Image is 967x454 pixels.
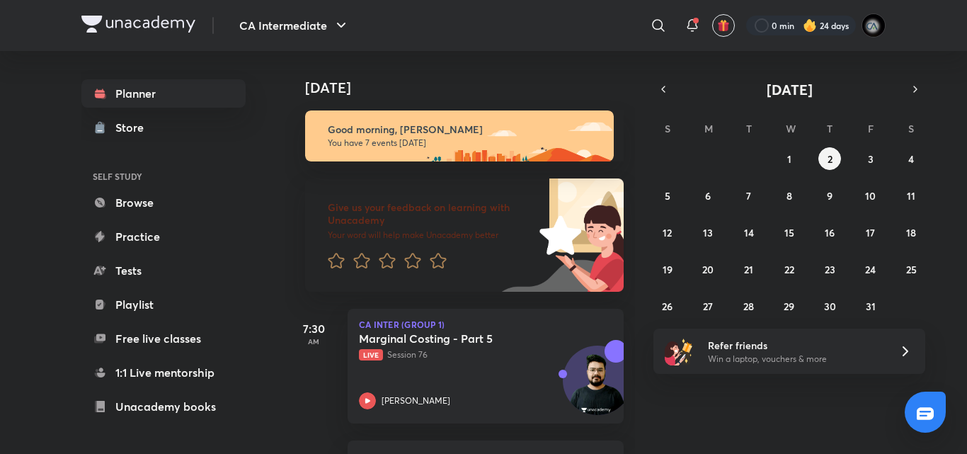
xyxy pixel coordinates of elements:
p: Win a laptop, vouchers & more [708,353,882,365]
abbr: October 22, 2025 [784,263,794,276]
a: Practice [81,222,246,251]
abbr: Friday [868,122,874,135]
abbr: October 29, 2025 [784,300,794,313]
abbr: October 2, 2025 [828,152,832,166]
abbr: October 7, 2025 [746,189,751,203]
button: October 19, 2025 [656,258,679,280]
button: October 9, 2025 [818,184,841,207]
button: October 12, 2025 [656,221,679,244]
button: October 28, 2025 [738,295,760,317]
button: October 2, 2025 [818,147,841,170]
button: October 5, 2025 [656,184,679,207]
span: [DATE] [767,80,813,99]
abbr: October 8, 2025 [786,189,792,203]
button: October 10, 2025 [859,184,882,207]
img: streak [803,18,817,33]
abbr: October 27, 2025 [703,300,713,313]
abbr: Monday [704,122,713,135]
abbr: October 21, 2025 [744,263,753,276]
abbr: October 18, 2025 [906,226,916,239]
img: referral [665,337,693,365]
abbr: Tuesday [746,122,752,135]
h6: SELF STUDY [81,164,246,188]
button: October 6, 2025 [697,184,719,207]
abbr: October 6, 2025 [705,189,711,203]
button: October 24, 2025 [859,258,882,280]
a: Tests [81,256,246,285]
button: October 1, 2025 [778,147,801,170]
button: October 14, 2025 [738,221,760,244]
h5: 7:30 [285,320,342,337]
button: October 29, 2025 [778,295,801,317]
button: October 27, 2025 [697,295,719,317]
abbr: October 23, 2025 [825,263,835,276]
abbr: October 5, 2025 [665,189,670,203]
p: Session 76 [359,348,581,361]
abbr: October 17, 2025 [866,226,875,239]
a: Unacademy books [81,392,246,421]
abbr: October 30, 2025 [824,300,836,313]
button: [DATE] [673,79,905,99]
abbr: October 16, 2025 [825,226,835,239]
button: October 31, 2025 [859,295,882,317]
abbr: October 31, 2025 [866,300,876,313]
a: Planner [81,79,246,108]
button: October 30, 2025 [818,295,841,317]
div: Store [115,119,152,136]
abbr: October 13, 2025 [703,226,713,239]
abbr: October 25, 2025 [906,263,917,276]
abbr: October 20, 2025 [702,263,714,276]
button: October 22, 2025 [778,258,801,280]
button: October 18, 2025 [900,221,922,244]
abbr: Wednesday [786,122,796,135]
abbr: October 1, 2025 [787,152,791,166]
abbr: October 24, 2025 [865,263,876,276]
a: Playlist [81,290,246,319]
abbr: October 9, 2025 [827,189,832,203]
button: October 16, 2025 [818,221,841,244]
abbr: October 26, 2025 [662,300,673,313]
a: Free live classes [81,324,246,353]
button: CA Intermediate [231,11,358,40]
abbr: Saturday [908,122,914,135]
abbr: October 11, 2025 [907,189,915,203]
h4: [DATE] [305,79,638,96]
abbr: Thursday [827,122,832,135]
abbr: October 10, 2025 [865,189,876,203]
abbr: Sunday [665,122,670,135]
abbr: October 19, 2025 [663,263,673,276]
button: October 11, 2025 [900,184,922,207]
img: Company Logo [81,16,195,33]
abbr: October 15, 2025 [784,226,794,239]
span: Live [359,349,383,361]
h5: Marginal Costing - Part 5 [359,331,535,346]
button: October 26, 2025 [656,295,679,317]
p: Your word will help make Unacademy better [328,229,534,241]
img: Avatar [563,353,631,421]
button: October 20, 2025 [697,258,719,280]
a: Company Logo [81,16,195,36]
button: October 3, 2025 [859,147,882,170]
abbr: October 3, 2025 [868,152,874,166]
img: feedback_image [491,178,624,292]
abbr: October 4, 2025 [908,152,914,166]
abbr: October 14, 2025 [744,226,754,239]
p: [PERSON_NAME] [382,395,450,407]
abbr: October 28, 2025 [743,300,754,313]
button: October 25, 2025 [900,258,922,280]
a: Store [81,113,246,142]
h6: Good morning, [PERSON_NAME] [328,123,601,136]
a: 1:1 Live mentorship [81,358,246,387]
img: avatar [717,19,730,32]
button: October 21, 2025 [738,258,760,280]
p: AM [285,337,342,346]
img: morning [305,110,614,161]
button: October 17, 2025 [859,221,882,244]
button: avatar [712,14,735,37]
h6: Refer friends [708,338,882,353]
button: October 7, 2025 [738,184,760,207]
a: Browse [81,188,246,217]
button: October 15, 2025 [778,221,801,244]
h6: Give us your feedback on learning with Unacademy [328,201,534,227]
p: You have 7 events [DATE] [328,137,601,149]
